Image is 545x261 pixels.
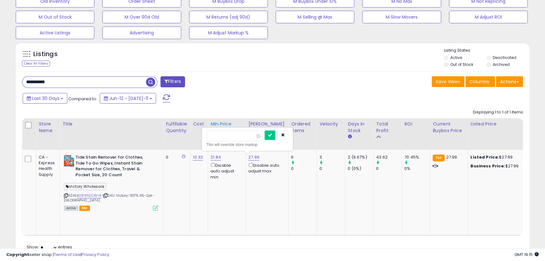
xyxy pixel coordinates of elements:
h5: Listings [33,50,58,59]
div: 6 [291,154,317,160]
div: 0 (0%) [348,166,373,171]
button: Advertising [102,26,181,39]
p: Listing States: [444,48,529,54]
button: Save View [432,76,464,87]
div: ROI [404,121,427,127]
div: This will override store markup [206,142,288,148]
button: Active Listings [16,26,94,39]
a: Terms of Use [54,252,81,258]
strong: Copyright [6,252,29,258]
div: 0 [319,166,345,171]
div: Days In Stock [348,121,371,134]
label: Out of Stock [450,62,473,67]
b: Listed Price: [470,154,499,160]
div: CA - Express Health Supply [39,154,55,177]
a: 21.84 [211,154,221,160]
label: Archived [493,62,510,67]
div: 43.62 [376,154,402,160]
small: FBA [433,154,444,161]
div: [PERSON_NAME] [248,121,286,127]
button: Last 30 Days [23,93,67,104]
button: M Selling @ Max [276,11,354,23]
div: Cost [193,121,205,127]
button: Actions [496,76,523,87]
span: Jun-12 - [DATE]-11 [109,95,148,101]
div: $27.99 [470,163,523,169]
a: B089NZC8H9 [77,193,102,198]
div: Disable auto adjust min [211,162,241,180]
small: Days In Stock. [348,134,351,140]
button: M Out of Stock [16,11,94,23]
div: Velocity [319,121,342,127]
span: | SKU: Victory-15176.95-2pk-[GEOGRAPHIC_DATA] [64,193,155,202]
button: Jun-12 - [DATE]-11 [100,93,156,104]
span: Show: entries [27,244,72,250]
div: 0 [166,154,185,160]
button: M Returns (adj 90d) [189,11,268,23]
div: Current Buybox Price [433,121,465,134]
a: 27.99 [248,154,259,160]
button: Filters [160,76,185,87]
div: Listed Price [470,121,525,127]
div: 3 [319,154,345,160]
div: 70.45% [404,154,430,160]
div: Displaying 1 to 1 of 1 items [473,109,523,115]
b: Tide Stain Remover for Clothes, Tide To Go Wipes, Instant Stain Remover for Clothes, Travel & Poc... [76,154,152,179]
div: Disable auto adjust max [248,162,284,174]
span: 27.99 [446,154,457,160]
span: All listings currently available for purchase on Amazon [64,206,78,211]
div: ASIN: [64,154,158,210]
a: 10.32 [193,154,203,160]
label: Deactivated [493,55,516,60]
div: Store Name [39,121,57,134]
span: Compared to: [68,96,97,102]
div: $27.99 [470,154,523,160]
div: 0 [376,166,402,171]
div: 0% [404,166,430,171]
img: 51dhxDUn16L._SL40_.jpg [64,154,74,167]
span: Columns [469,78,489,85]
a: Privacy Policy [81,252,109,258]
div: Clear All Filters [22,61,50,67]
label: Active [450,55,462,60]
div: Total Profit [376,121,399,134]
div: Min Price [211,121,243,127]
span: Victory Wholesale [64,183,106,190]
div: Ordered Items [291,121,314,134]
b: Business Price: [470,163,505,169]
span: Last 30 Days [32,95,59,101]
div: seller snap | | [6,252,109,258]
button: M Slow Movers [362,11,441,23]
button: M Over 90d Old [102,11,181,23]
span: FBA [79,206,90,211]
button: M Adjust ROI [449,11,528,23]
span: 2025-08-11 19:15 GMT [514,252,539,258]
div: Title [62,121,160,127]
div: 0 [291,166,317,171]
div: 2 (6.67%) [348,154,373,160]
div: Fulfillable Quantity [166,121,188,134]
button: Columns [465,76,495,87]
button: M Adjust Markup % [189,26,268,39]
